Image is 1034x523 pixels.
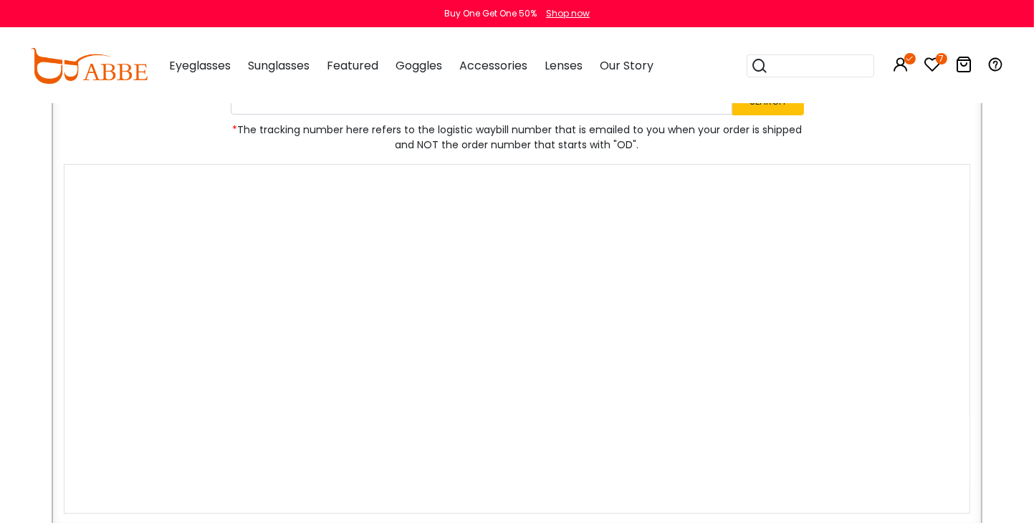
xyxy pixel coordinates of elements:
[444,7,537,20] div: Buy One Get One 50%
[924,59,942,75] a: 7
[248,57,310,74] span: Sunglasses
[30,48,148,84] img: abbeglasses.com
[545,57,583,74] span: Lenses
[169,57,231,74] span: Eyeglasses
[539,7,590,19] a: Shop now
[231,123,804,153] span: The tracking number here refers to the logistic waybill number that is emailed to you when your o...
[327,57,378,74] span: Featured
[936,53,947,64] i: 7
[396,57,442,74] span: Goggles
[459,57,527,74] span: Accessories
[546,7,590,20] div: Shop now
[600,57,654,74] span: Our Story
